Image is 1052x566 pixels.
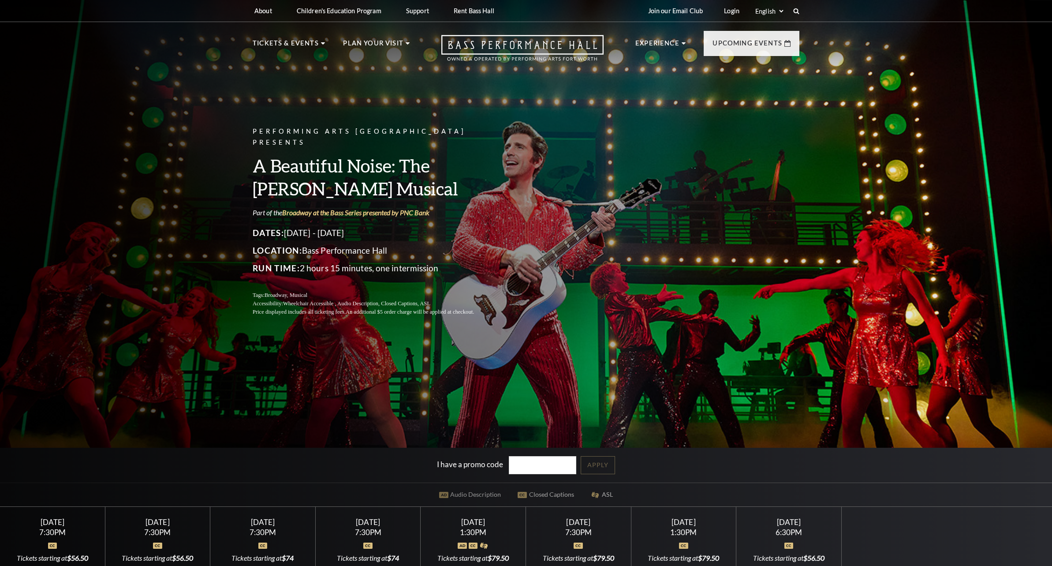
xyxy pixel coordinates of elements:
[253,244,495,258] p: Bass Performance Hall
[437,459,503,469] label: I have a promo code
[253,38,319,54] p: Tickets & Events
[784,543,794,549] img: icon_oc.svg
[326,517,410,527] div: [DATE]
[282,208,429,217] a: Broadway at the Bass Series presented by PNC Bank
[283,300,430,307] span: Wheelchair Accessible , Audio Description, Closed Captions, ASL
[431,529,515,536] div: 1:30PM
[537,517,620,527] div: [DATE]
[642,553,725,563] div: Tickets starting at
[431,553,515,563] div: Tickets starting at
[326,529,410,536] div: 7:30PM
[258,543,268,549] img: icon_oc.svg
[754,7,785,15] select: Select:
[11,517,94,527] div: [DATE]
[679,543,688,549] img: icon_oc.svg
[253,308,495,316] p: Price displayed includes all ticketing fees.
[172,554,193,562] span: $56.50
[265,292,307,298] span: Broadway, Musical
[253,245,302,255] span: Location:
[221,553,305,563] div: Tickets starting at
[116,517,199,527] div: [DATE]
[116,529,199,536] div: 7:30PM
[431,517,515,527] div: [DATE]
[253,291,495,300] p: Tags:
[713,38,782,54] p: Upcoming Events
[406,7,429,15] p: Support
[48,543,57,549] img: icon_oc.svg
[253,300,495,308] p: Accessibility:
[116,553,199,563] div: Tickets starting at
[254,7,272,15] p: About
[153,543,162,549] img: icon_oc.svg
[454,7,494,15] p: Rent Bass Hall
[253,126,495,148] p: Performing Arts [GEOGRAPHIC_DATA] Presents
[747,553,831,563] div: Tickets starting at
[488,554,509,562] span: $79.50
[642,529,725,536] div: 1:30PM
[747,529,831,536] div: 6:30PM
[67,554,88,562] span: $56.50
[343,38,403,54] p: Plan Your Visit
[593,554,614,562] span: $79.50
[11,529,94,536] div: 7:30PM
[574,543,583,549] img: icon_oc.svg
[642,517,725,527] div: [DATE]
[537,553,620,563] div: Tickets starting at
[221,529,305,536] div: 7:30PM
[253,228,284,238] span: Dates:
[363,543,373,549] img: icon_oc.svg
[346,309,474,315] span: An additional $5 order charge will be applied at checkout.
[253,208,495,217] p: Part of the
[803,554,824,562] span: $56.50
[635,38,679,54] p: Experience
[537,529,620,536] div: 7:30PM
[469,543,478,549] img: icon_oc.svg
[253,226,495,240] p: [DATE] - [DATE]
[253,261,495,275] p: 2 hours 15 minutes, one intermission
[282,554,294,562] span: $74
[11,553,94,563] div: Tickets starting at
[297,7,381,15] p: Children's Education Program
[479,543,489,549] img: icon_asla.svg
[253,263,300,273] span: Run Time:
[253,155,495,200] h3: A Beautiful Noise: The [PERSON_NAME] Musical
[698,554,719,562] span: $79.50
[221,517,305,527] div: [DATE]
[747,517,831,527] div: [DATE]
[458,543,467,549] img: icon_ad.svg
[326,553,410,563] div: Tickets starting at
[387,554,399,562] span: $74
